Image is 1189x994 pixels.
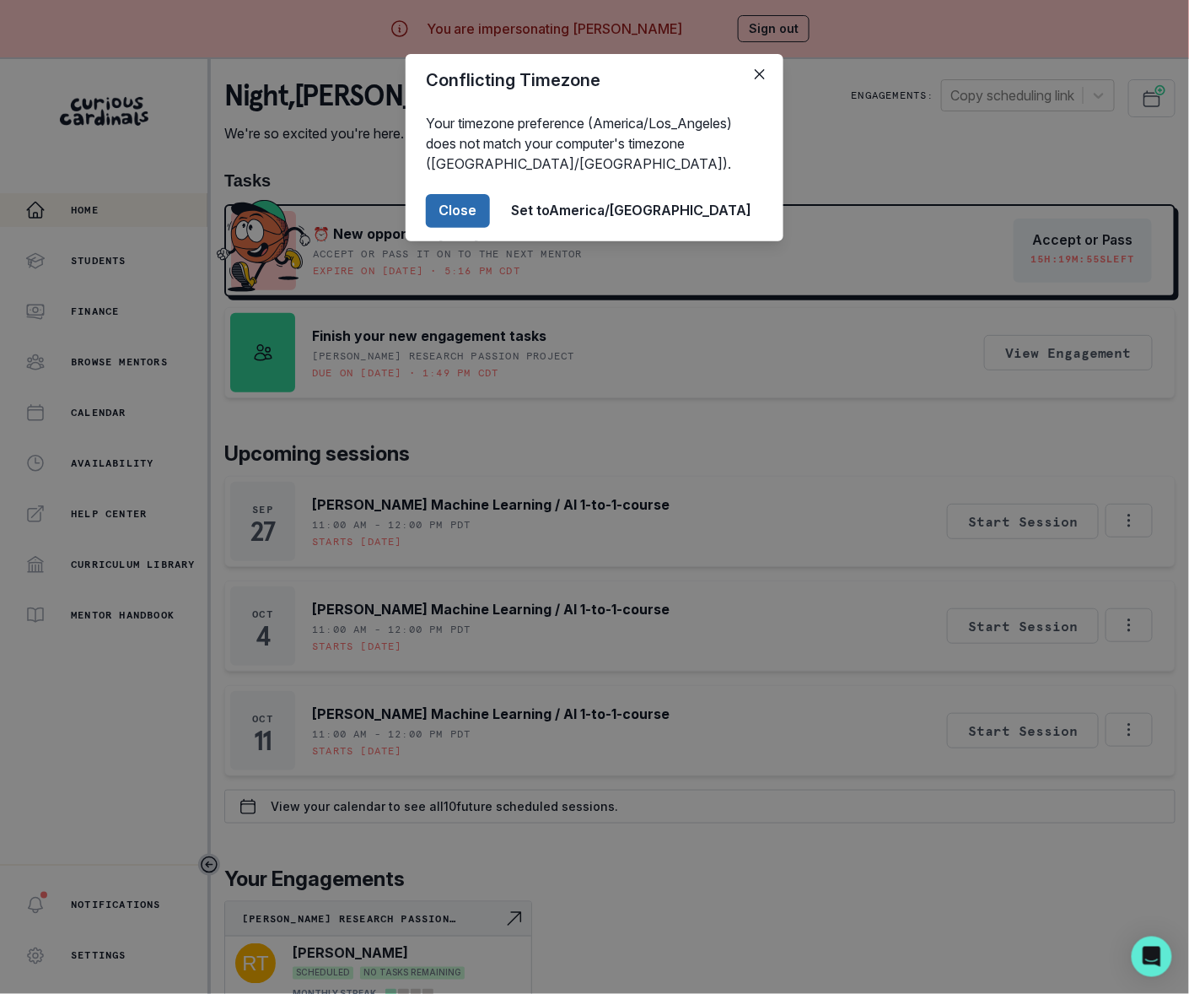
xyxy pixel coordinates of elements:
[406,54,783,106] header: Conflicting Timezone
[746,61,773,88] button: Close
[406,106,783,181] div: Your timezone preference (America/Los_Angeles) does not match your computer's timezone ([GEOGRAPH...
[426,194,490,228] button: Close
[500,194,763,228] button: Set toAmerica/[GEOGRAPHIC_DATA]
[1132,937,1172,977] div: Open Intercom Messenger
